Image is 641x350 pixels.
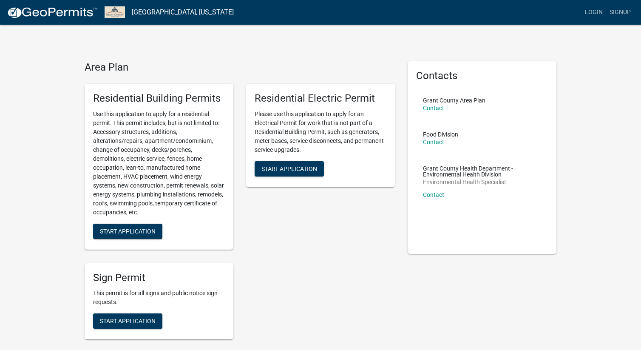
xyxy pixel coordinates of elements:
[255,92,386,105] h5: Residential Electric Permit
[606,4,634,20] a: Signup
[105,6,125,18] img: Grant County, Indiana
[423,105,444,111] a: Contact
[100,318,156,324] span: Start Application
[132,5,234,20] a: [GEOGRAPHIC_DATA], [US_STATE]
[93,110,225,217] p: Use this application to apply for a residential permit. This permit includes, but is not limited ...
[423,165,541,177] p: Grant County Health Department - Environmental Health Division
[423,131,458,137] p: Food Division
[93,224,162,239] button: Start Application
[261,165,317,172] span: Start Application
[423,191,444,198] a: Contact
[255,110,386,154] p: Please use this application to apply for an Electrical Permit for work that is not part of a Resi...
[416,70,548,82] h5: Contacts
[100,228,156,234] span: Start Application
[423,97,485,103] p: Grant County Area Plan
[423,139,444,145] a: Contact
[93,313,162,329] button: Start Application
[93,92,225,105] h5: Residential Building Permits
[93,289,225,307] p: This permit is for all signs and public notice sign requests.
[423,179,541,185] p: Environmental Health Specialist
[85,61,395,74] h4: Area Plan
[255,161,324,176] button: Start Application
[581,4,606,20] a: Login
[93,272,225,284] h5: Sign Permit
